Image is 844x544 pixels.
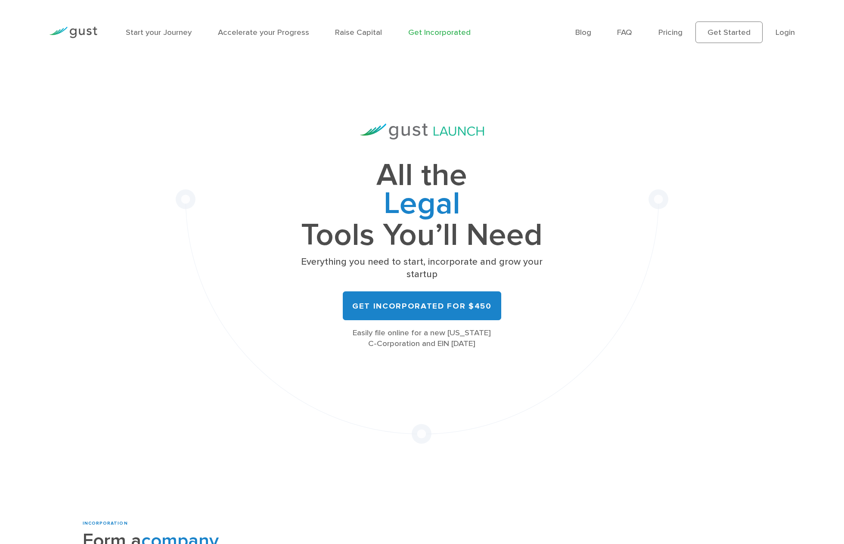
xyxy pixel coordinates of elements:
[49,27,97,38] img: Gust Logo
[695,22,763,43] a: Get Started
[287,256,557,281] p: Everything you need to start, incorporate and grow your startup
[408,28,471,37] a: Get Incorporated
[360,124,484,139] img: Gust Launch Logo
[343,291,501,320] a: Get Incorporated for $450
[575,28,591,37] a: Blog
[658,28,683,37] a: Pricing
[83,520,341,527] div: INCORPORATION
[335,28,382,37] a: Raise Capital
[287,161,557,250] h1: All the Tools You’ll Need
[617,28,632,37] a: FAQ
[776,28,795,37] a: Login
[126,28,192,37] a: Start your Journey
[287,328,557,349] div: Easily file online for a new [US_STATE] C-Corporation and EIN [DATE]
[218,28,309,37] a: Accelerate your Progress
[287,189,557,221] span: Legal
